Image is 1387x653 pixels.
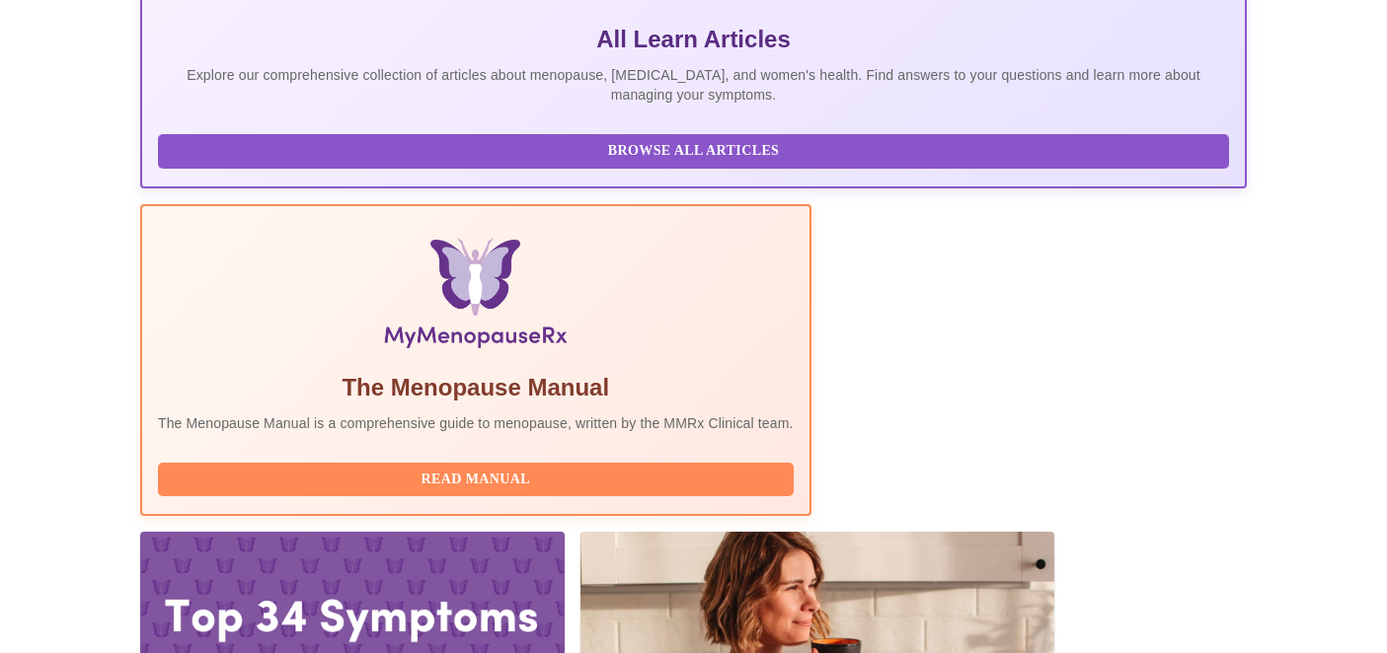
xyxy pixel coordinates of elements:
span: Browse All Articles [178,139,1209,164]
button: Read Manual [158,463,794,497]
span: Read Manual [178,468,774,492]
p: Explore our comprehensive collection of articles about menopause, [MEDICAL_DATA], and women's hea... [158,65,1229,105]
a: Read Manual [158,470,799,486]
a: Browse All Articles [158,141,1234,158]
p: The Menopause Manual is a comprehensive guide to menopause, written by the MMRx Clinical team. [158,413,794,433]
img: Menopause Manual [259,238,692,356]
h5: The Menopause Manual [158,372,794,403]
button: Browse All Articles [158,134,1229,169]
h5: All Learn Articles [158,24,1229,55]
